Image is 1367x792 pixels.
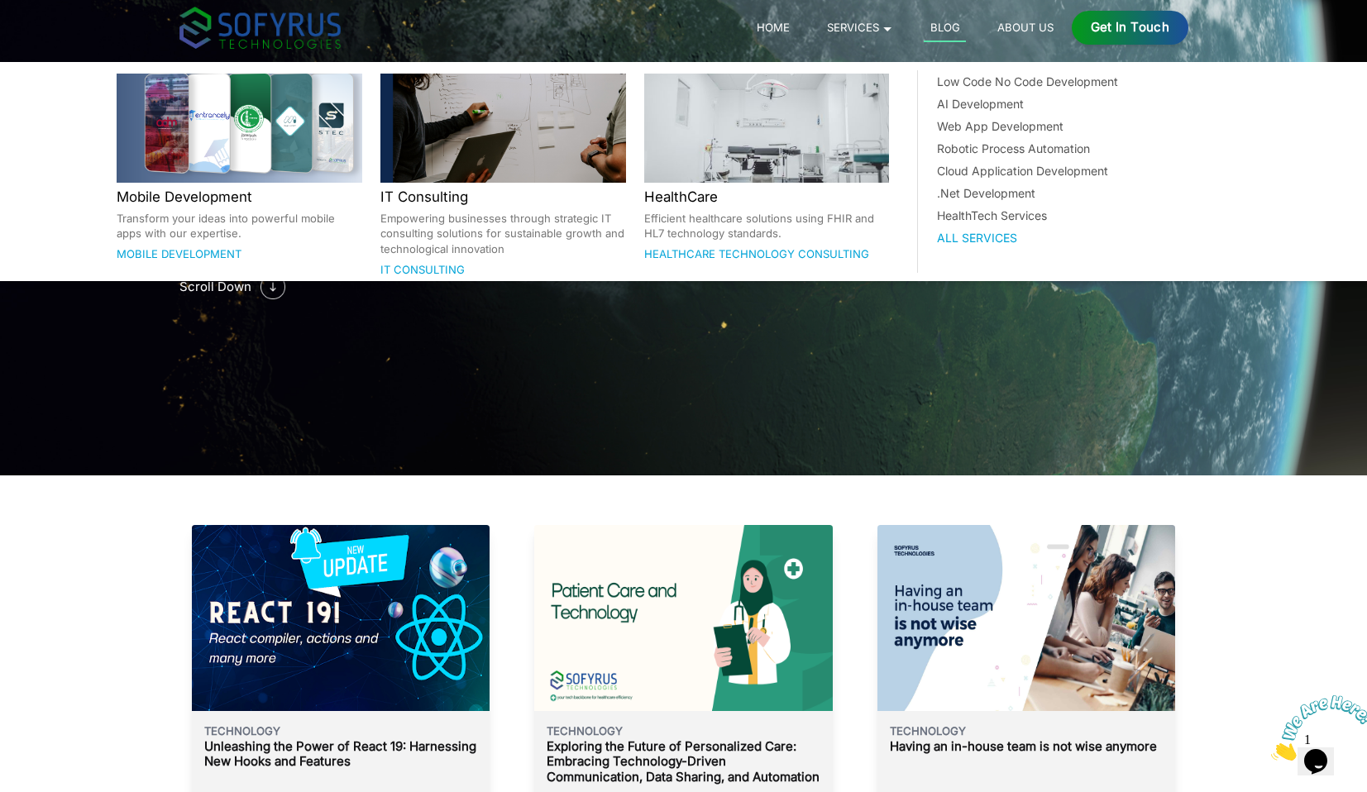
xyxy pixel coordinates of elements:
a: Mobile Development [117,247,241,260]
a: Cloud Application Development [937,162,1243,179]
p: Efficient healthcare solutions using FHIR and HL7 technology standards. [644,211,889,242]
span: 1 [7,7,13,21]
a: HealthTech Services [937,207,1243,224]
p: Technology [547,723,820,739]
a: About Us [991,17,1059,37]
h2: Mobile Development [117,186,361,208]
p: Unleashing the Power of React 19: Harnessing New Hooks and Features [204,739,477,771]
a: All Services [937,229,1243,246]
a: AI Development [937,95,1243,112]
a: IT Consulting [380,263,465,276]
h2: HealthCare [644,186,889,208]
a: Get in Touch [1072,11,1188,45]
img: Chat attention grabber [7,7,109,72]
iframe: chat widget [1264,689,1367,767]
img: React version 19 [192,525,490,711]
a: Blog [924,17,966,42]
img: Software development Company [877,525,1175,711]
a: Web App Development [937,117,1243,135]
p: Technology [890,723,1163,739]
a: Services 🞃 [820,17,899,37]
a: Robotic Process Automation [937,140,1243,157]
img: sofyrus [179,7,341,49]
p: Technology [204,723,477,739]
a: Scroll Down [179,260,768,316]
img: Software development Company [534,525,832,711]
p: Having an in-house team is not wise anymore [890,739,1163,755]
a: .Net Development [937,184,1243,202]
img: saas development company [260,274,285,299]
a: Low Code No Code Development [937,73,1243,90]
p: Empowering businesses through strategic IT consulting solutions for sustainable growth and techno... [380,211,625,257]
a: Home [750,17,796,37]
h2: IT Consulting [380,186,625,208]
p: Transform your ideas into powerful mobile apps with our expertise. [117,211,361,242]
p: Exploring the Future of Personalized Care: Embracing Technology-Driven Communication, Data Sharin... [547,739,820,785]
a: Healthcare Technology Consulting [644,247,869,260]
